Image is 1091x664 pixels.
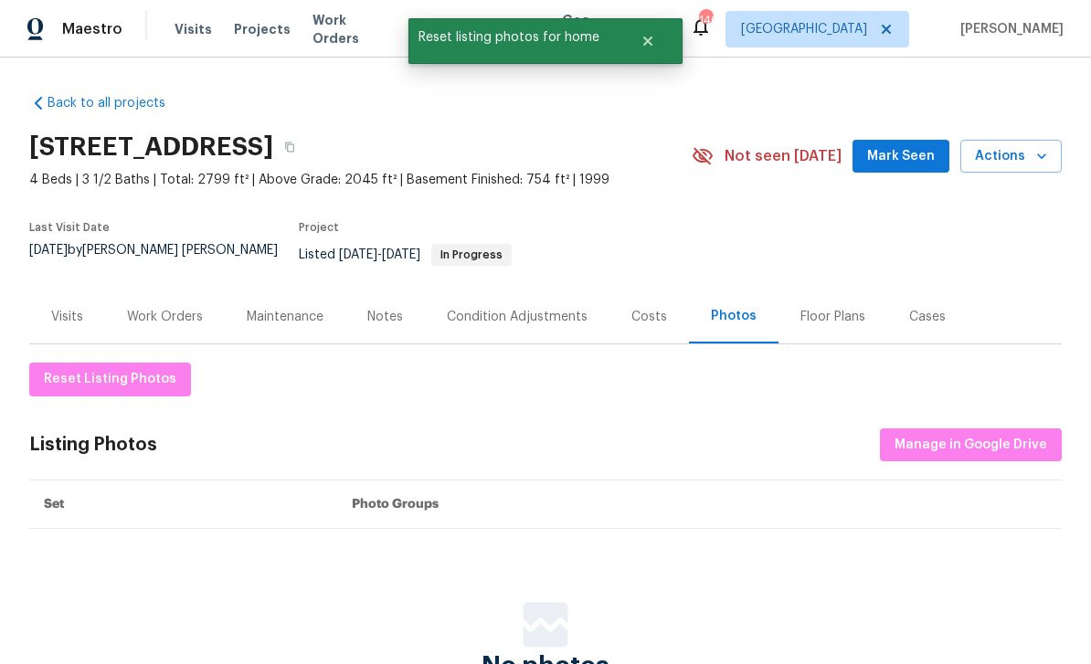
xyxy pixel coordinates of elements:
[62,20,122,38] span: Maestro
[29,138,273,156] h2: [STREET_ADDRESS]
[433,249,510,260] span: In Progress
[299,248,512,261] span: Listed
[562,11,668,47] span: Geo Assignments
[960,140,1062,174] button: Actions
[975,145,1047,168] span: Actions
[29,94,205,112] a: Back to all projects
[699,11,712,29] div: 140
[447,308,588,326] div: Condition Adjustments
[741,20,867,38] span: [GEOGRAPHIC_DATA]
[895,434,1047,457] span: Manage in Google Drive
[175,20,212,38] span: Visits
[299,222,339,233] span: Project
[953,20,1064,38] span: [PERSON_NAME]
[29,222,110,233] span: Last Visit Date
[382,248,420,261] span: [DATE]
[29,171,692,189] span: 4 Beds | 3 1/2 Baths | Total: 2799 ft² | Above Grade: 2045 ft² | Basement Finished: 754 ft² | 1999
[909,308,946,326] div: Cases
[247,308,323,326] div: Maintenance
[273,131,306,163] button: Copy Address
[800,308,865,326] div: Floor Plans
[367,308,403,326] div: Notes
[44,368,176,391] span: Reset Listing Photos
[408,18,618,57] span: Reset listing photos for home
[339,248,420,261] span: -
[711,307,757,325] div: Photos
[29,436,157,454] div: Listing Photos
[127,308,203,326] div: Work Orders
[725,147,842,165] span: Not seen [DATE]
[867,145,935,168] span: Mark Seen
[339,248,377,261] span: [DATE]
[51,308,83,326] div: Visits
[337,480,1062,529] th: Photo Groups
[853,140,949,174] button: Mark Seen
[234,20,291,38] span: Projects
[29,244,299,279] div: by [PERSON_NAME] [PERSON_NAME]
[312,11,387,47] span: Work Orders
[880,428,1062,462] button: Manage in Google Drive
[29,363,191,396] button: Reset Listing Photos
[631,308,667,326] div: Costs
[29,480,337,529] th: Set
[618,23,678,59] button: Close
[29,244,68,257] span: [DATE]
